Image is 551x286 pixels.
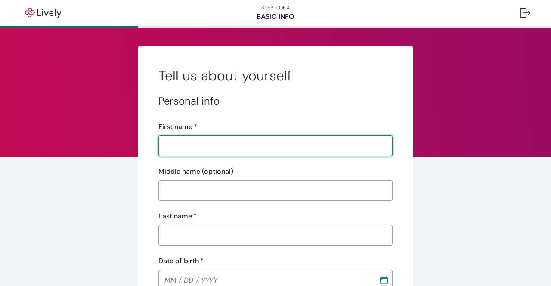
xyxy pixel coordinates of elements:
label: Middle name (optional) [158,166,233,177]
label: Date of birth [158,256,204,266]
button: Log out [513,3,537,23]
label: Last name [158,211,197,221]
h2: Tell us about yourself [158,67,393,84]
img: Lively [19,8,67,18]
h3: Personal info [158,95,393,108]
svg: Calendar [380,276,388,284]
label: First name [158,122,197,132]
